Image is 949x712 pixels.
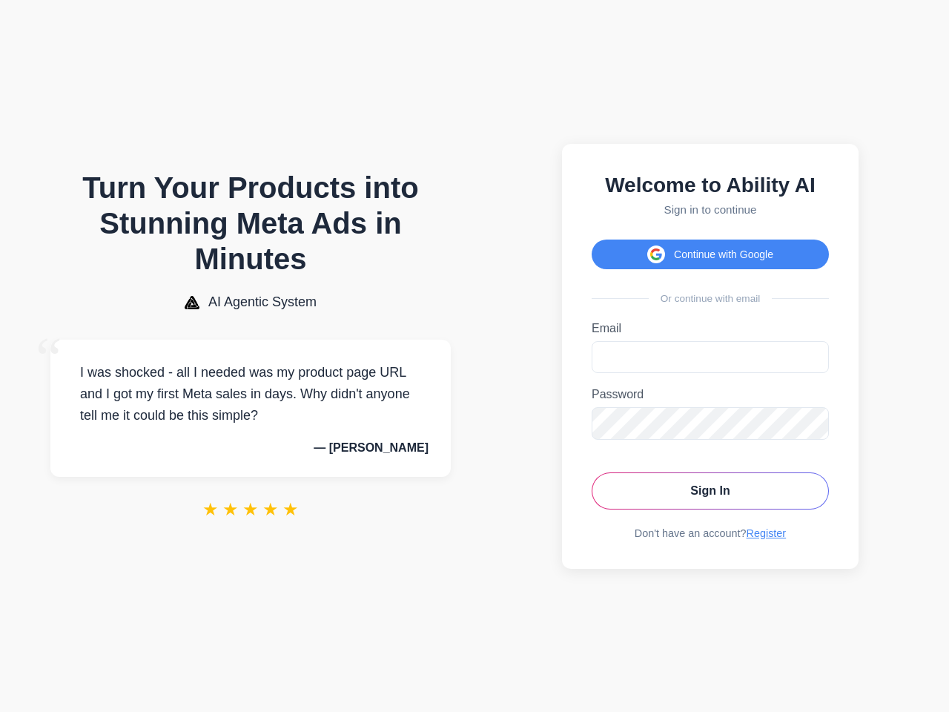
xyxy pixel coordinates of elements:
h2: Welcome to Ability AI [592,174,829,197]
span: ★ [282,499,299,520]
p: — [PERSON_NAME] [73,441,429,455]
span: ★ [222,499,239,520]
span: ★ [262,499,279,520]
span: ★ [202,499,219,520]
button: Sign In [592,472,829,510]
span: ★ [242,499,259,520]
a: Register [747,527,787,539]
button: Continue with Google [592,240,829,269]
div: Or continue with email [592,293,829,304]
label: Password [592,388,829,401]
div: Don't have an account? [592,527,829,539]
h1: Turn Your Products into Stunning Meta Ads in Minutes [50,170,451,277]
p: Sign in to continue [592,203,829,216]
img: AI Agentic System Logo [185,296,199,309]
label: Email [592,322,829,335]
span: AI Agentic System [208,294,317,310]
span: “ [36,325,62,392]
p: I was shocked - all I needed was my product page URL and I got my first Meta sales in days. Why d... [73,362,429,426]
